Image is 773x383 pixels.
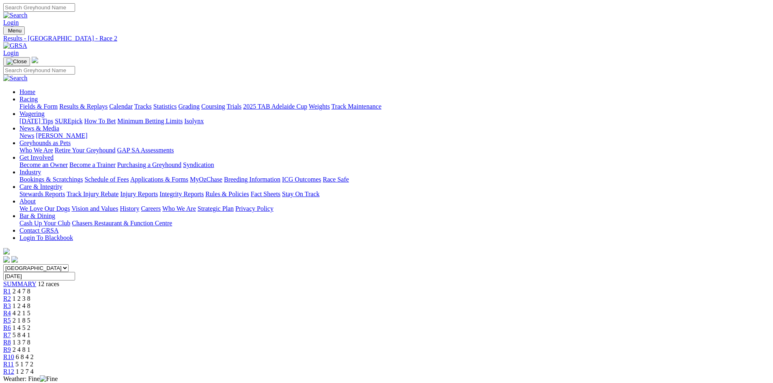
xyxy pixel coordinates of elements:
a: R3 [3,302,11,309]
a: Greyhounds as Pets [19,139,71,146]
a: ICG Outcomes [282,176,321,183]
a: Fact Sheets [251,190,280,197]
div: Get Involved [19,161,770,169]
a: SUMMARY [3,280,36,287]
a: MyOzChase [190,176,222,183]
a: Track Injury Rebate [67,190,118,197]
span: 1 2 3 8 [13,295,30,302]
a: Calendar [109,103,133,110]
input: Search [3,66,75,75]
div: Greyhounds as Pets [19,147,770,154]
a: How To Bet [84,118,116,124]
a: R12 [3,368,14,375]
a: Isolynx [184,118,204,124]
a: Retire Your Greyhound [55,147,116,154]
a: R1 [3,288,11,295]
span: 2 1 8 5 [13,317,30,324]
span: R10 [3,353,14,360]
a: History [120,205,139,212]
a: Results - [GEOGRAPHIC_DATA] - Race 2 [3,35,770,42]
a: Login [3,19,19,26]
input: Select date [3,272,75,280]
div: Industry [19,176,770,183]
a: Become an Owner [19,161,68,168]
a: Fields & Form [19,103,58,110]
a: R4 [3,310,11,317]
a: [PERSON_NAME] [36,132,87,139]
span: R8 [3,339,11,346]
span: 12 races [38,280,59,287]
a: Chasers Restaurant & Function Centre [72,220,172,227]
a: R9 [3,346,11,353]
a: News [19,132,34,139]
a: We Love Our Dogs [19,205,70,212]
a: Home [19,88,35,95]
a: Bar & Dining [19,212,55,219]
a: Statistics [153,103,177,110]
a: Become a Trainer [69,161,116,168]
a: Who We Are [19,147,53,154]
a: Login [3,49,19,56]
a: Weights [309,103,330,110]
img: twitter.svg [11,256,18,263]
div: Care & Integrity [19,190,770,198]
img: facebook.svg [3,256,10,263]
span: 5 8 4 1 [13,332,30,338]
a: Get Involved [19,154,54,161]
a: Track Maintenance [332,103,381,110]
img: logo-grsa-white.png [32,57,38,63]
img: GRSA [3,42,27,49]
a: R6 [3,324,11,331]
div: Bar & Dining [19,220,770,227]
img: Search [3,75,28,82]
a: Grading [179,103,200,110]
a: Minimum Betting Limits [117,118,183,124]
a: R2 [3,295,11,302]
a: Stewards Reports [19,190,65,197]
a: Bookings & Scratchings [19,176,83,183]
a: R5 [3,317,11,324]
a: About [19,198,36,205]
a: GAP SA Assessments [117,147,174,154]
a: Vision and Values [71,205,118,212]
a: Cash Up Your Club [19,220,70,227]
span: Weather: Fine [3,375,58,382]
a: 2025 TAB Adelaide Cup [243,103,307,110]
div: News & Media [19,132,770,139]
a: R7 [3,332,11,338]
a: Breeding Information [224,176,280,183]
a: Care & Integrity [19,183,62,190]
a: Who We Are [162,205,196,212]
span: 1 2 7 4 [16,368,34,375]
a: Strategic Plan [198,205,234,212]
span: 2 4 7 8 [13,288,30,295]
span: 1 4 5 2 [13,324,30,331]
a: Rules & Policies [205,190,249,197]
a: SUREpick [55,118,82,124]
span: Menu [8,28,22,34]
div: About [19,205,770,212]
a: Results & Replays [59,103,108,110]
img: Close [6,58,27,65]
a: Careers [141,205,161,212]
button: Toggle navigation [3,26,25,35]
a: [DATE] Tips [19,118,53,124]
a: Integrity Reports [159,190,204,197]
a: Login To Blackbook [19,234,73,241]
a: Coursing [201,103,225,110]
a: Stay On Track [282,190,319,197]
a: Industry [19,169,41,175]
a: Tracks [134,103,152,110]
span: 1 2 4 8 [13,302,30,309]
a: Applications & Forms [130,176,188,183]
img: Search [3,12,28,19]
span: 1 3 7 8 [13,339,30,346]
